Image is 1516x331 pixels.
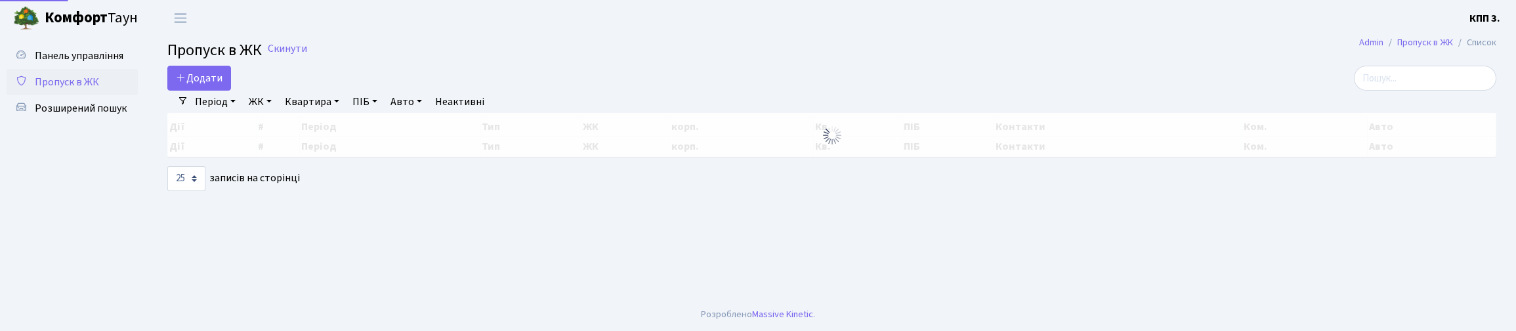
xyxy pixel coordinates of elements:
a: Додати [167,66,231,91]
a: Admin [1359,35,1383,49]
a: КПП 3. [1469,11,1500,26]
input: Пошук... [1354,66,1496,91]
a: Пропуск в ЖК [1397,35,1453,49]
span: Пропуск в ЖК [35,75,99,89]
label: записів на сторінці [167,166,300,191]
span: Додати [176,71,222,85]
a: Пропуск в ЖК [7,69,138,95]
span: Таун [45,7,138,30]
a: Неактивні [430,91,490,113]
nav: breadcrumb [1339,29,1516,56]
button: Переключити навігацію [164,7,197,29]
img: Обробка... [822,125,843,146]
span: Панель управління [35,49,123,63]
div: Розроблено . [701,307,815,322]
img: logo.png [13,5,39,32]
a: Авто [385,91,427,113]
select: записів на сторінці [167,166,205,191]
span: Пропуск в ЖК [167,39,262,62]
a: Період [190,91,241,113]
a: Панель управління [7,43,138,69]
li: Список [1453,35,1496,50]
a: Massive Kinetic [752,307,813,321]
span: Розширений пошук [35,101,127,116]
a: ПІБ [347,91,383,113]
b: КПП 3. [1469,11,1500,26]
a: Скинути [268,43,307,55]
a: Квартира [280,91,345,113]
a: Розширений пошук [7,95,138,121]
b: Комфорт [45,7,108,28]
a: ЖК [243,91,277,113]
